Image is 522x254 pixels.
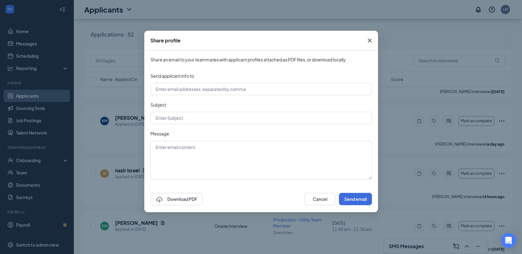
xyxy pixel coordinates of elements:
button: Send email [339,193,372,205]
button: CloudDownloadDownload PDF [150,193,202,205]
input: Enter email addresses, separated by comma [150,83,372,95]
svg: CloudDownload [156,196,163,203]
input: Enter Subject [150,112,372,124]
button: Close [361,31,378,50]
span: Share an email to your teammates with applicant profiles attached as PDF files, or download locally. [150,57,372,63]
svg: Cross [366,37,373,44]
div: Share profile [150,37,181,44]
button: Cancel [305,193,335,205]
div: Open Intercom Messenger [501,233,516,248]
span: Subject [150,102,166,107]
span: Message [150,131,169,136]
span: Send applicant info to [150,73,194,79]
